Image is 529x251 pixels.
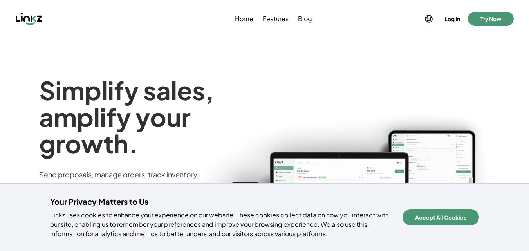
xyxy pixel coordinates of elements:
a: Home [233,14,255,23]
a: Features [261,14,290,23]
img: Linkz logo [16,13,42,25]
h4: Your Privacy Matters to Us [50,196,393,207]
button: Accept All Cookies [403,209,479,225]
button: Log In [443,13,462,24]
a: Blog [296,14,314,23]
span: Blog [298,14,312,23]
span: Home [235,14,253,23]
h1: Simplify sales, amplify your growth. [39,77,219,157]
button: Try Now [468,12,514,26]
p: Linkz uses cookies to enhance your experience on our website. These cookies collect data on how y... [50,210,393,238]
span: Features [263,14,289,23]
